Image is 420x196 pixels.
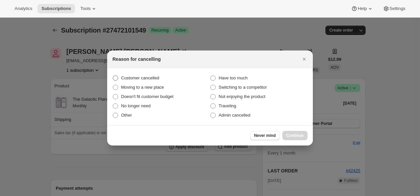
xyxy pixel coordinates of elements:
[112,56,161,62] h2: Reason for cancelling
[219,85,267,90] span: Switching to a competitor
[347,4,377,13] button: Help
[219,75,247,80] span: Have too much
[219,103,236,108] span: Traveling
[300,54,309,64] button: Close
[121,75,159,80] span: Customer cancelled
[254,133,276,138] span: Never mind
[219,94,265,99] span: Not enjoying the product
[121,94,174,99] span: Doesn't fit customer budget
[76,4,101,13] button: Tools
[250,131,280,140] button: Never mind
[121,103,151,108] span: No longer need
[37,4,75,13] button: Subscriptions
[358,6,367,11] span: Help
[389,6,405,11] span: Settings
[11,4,36,13] button: Analytics
[41,6,71,11] span: Subscriptions
[121,85,164,90] span: Moving to a new place
[379,4,409,13] button: Settings
[80,6,91,11] span: Tools
[121,113,132,118] span: Other
[15,6,32,11] span: Analytics
[219,113,250,118] span: Admin cancelled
